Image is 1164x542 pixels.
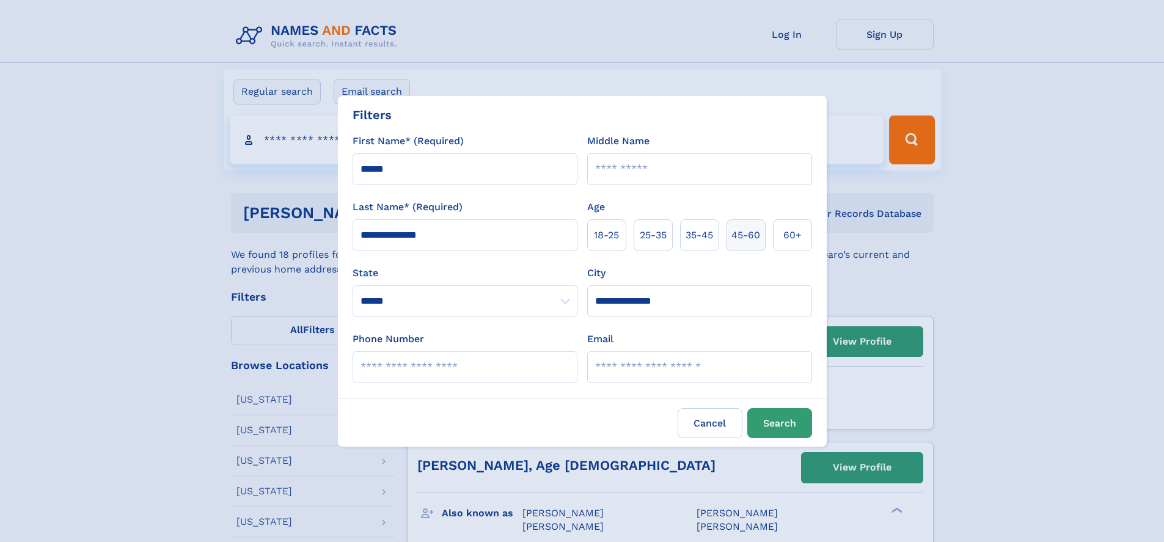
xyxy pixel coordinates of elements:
label: Last Name* (Required) [353,200,463,214]
button: Search [747,408,812,438]
span: 45‑60 [731,228,760,243]
span: 18‑25 [594,228,619,243]
label: Cancel [678,408,742,438]
span: 35‑45 [686,228,713,243]
label: Phone Number [353,332,424,346]
label: Middle Name [587,134,650,148]
label: First Name* (Required) [353,134,464,148]
label: State [353,266,577,280]
span: 60+ [783,228,802,243]
span: 25‑35 [640,228,667,243]
label: Email [587,332,613,346]
div: Filters [353,106,392,124]
label: Age [587,200,605,214]
label: City [587,266,606,280]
